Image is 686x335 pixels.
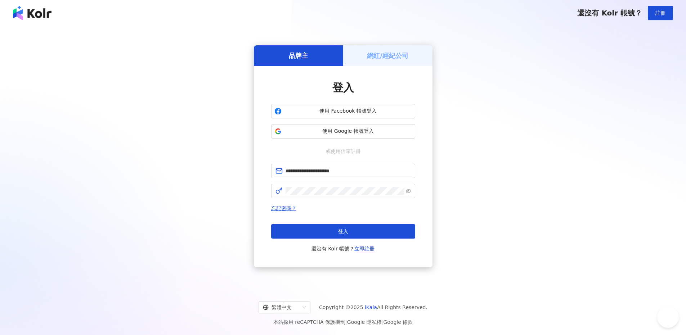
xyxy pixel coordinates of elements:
[406,189,411,194] span: eye-invisible
[345,319,347,325] span: |
[367,51,408,60] h5: 網紅/經紀公司
[284,108,412,115] span: 使用 Facebook 帳號登入
[383,319,413,325] a: Google 條款
[319,303,427,312] span: Copyright © 2025 All Rights Reserved.
[577,9,642,17] span: 還沒有 Kolr 帳號？
[347,319,382,325] a: Google 隱私權
[382,319,384,325] span: |
[311,244,375,253] span: 還沒有 Kolr 帳號？
[338,228,348,234] span: 登入
[655,10,665,16] span: 註冊
[271,205,296,211] a: 忘記密碼？
[273,318,413,326] span: 本站採用 reCAPTCHA 保護機制
[271,104,415,118] button: 使用 Facebook 帳號登入
[648,6,673,20] button: 註冊
[13,6,51,20] img: logo
[271,224,415,239] button: 登入
[320,147,366,155] span: 或使用信箱註冊
[332,81,354,94] span: 登入
[289,51,308,60] h5: 品牌主
[354,246,375,252] a: 立即註冊
[657,306,679,328] iframe: Help Scout Beacon - Open
[263,302,300,313] div: 繁體中文
[365,304,377,310] a: iKala
[271,124,415,139] button: 使用 Google 帳號登入
[284,128,412,135] span: 使用 Google 帳號登入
